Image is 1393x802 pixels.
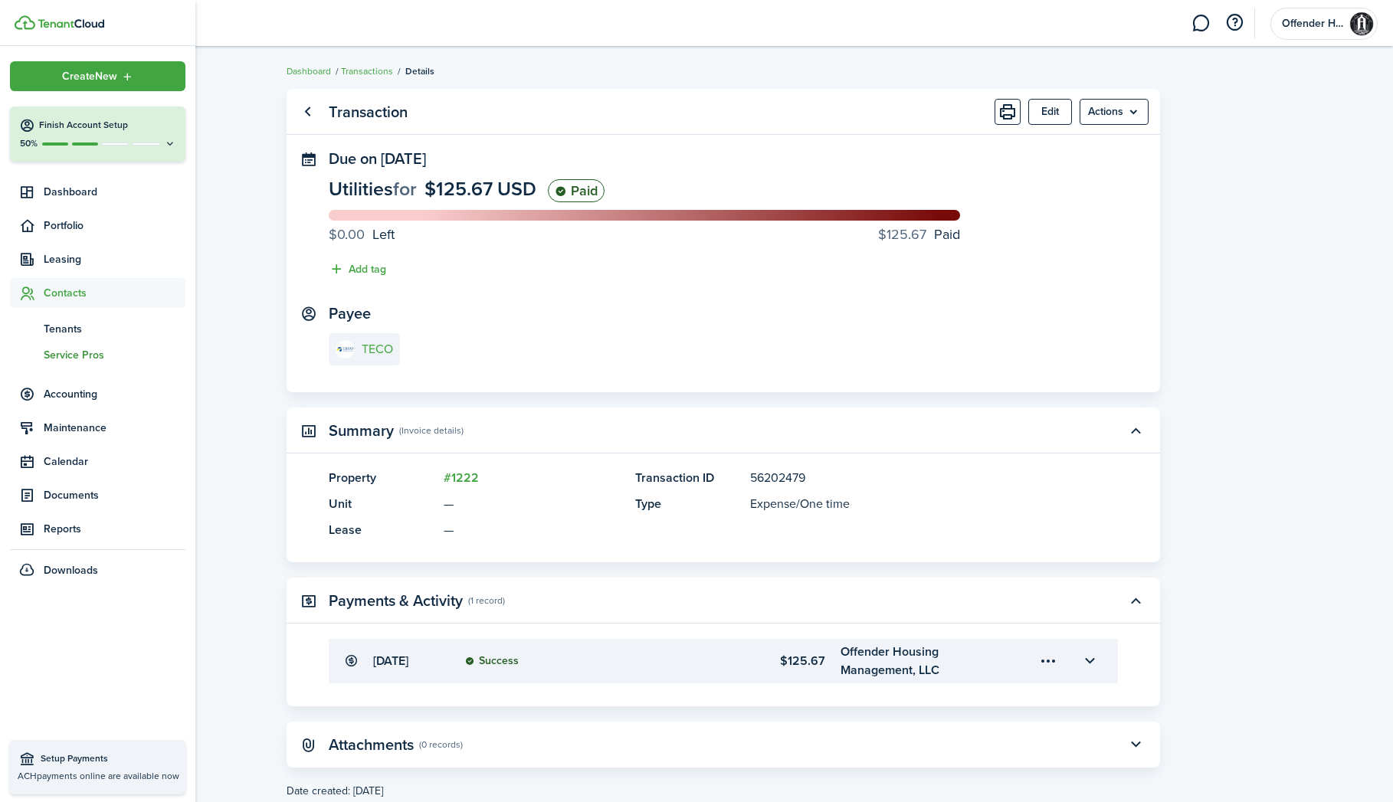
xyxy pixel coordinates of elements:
progress-caption-label: Paid [878,224,960,245]
span: Dashboard [44,184,185,200]
span: payments online are available now [37,769,179,783]
span: Reports [44,521,185,537]
span: Maintenance [44,420,185,436]
button: Toggle accordion [1077,648,1103,674]
span: Setup Payments [41,751,178,767]
transaction-details-table-item-amount: $125.67 [689,652,825,670]
img: Offender Housing Management, LLC [1349,11,1374,36]
panel-main-title: Unit [329,495,436,513]
span: Utilities [329,175,393,203]
button: Open menu [10,61,185,91]
span: Service Pros [44,347,185,363]
button: Open menu [1035,648,1061,674]
panel-main-description: 56202479 [750,469,1072,487]
span: Documents [44,487,185,503]
img: TenantCloud [15,15,35,30]
a: Reports [10,514,185,544]
a: Service Pros [10,342,185,368]
span: Create New [62,71,117,82]
panel-main-title: Payments & Activity [329,592,463,610]
a: #1222 [444,469,479,486]
panel-main-title: Lease [329,521,436,539]
span: Contacts [44,285,185,301]
span: Accounting [44,386,185,402]
panel-main-description: — [444,521,620,539]
img: TECO [336,340,354,358]
button: Toggle accordion [1123,588,1149,614]
span: — [444,495,454,512]
panel-main-description: / [750,495,1072,513]
span: Details [405,64,434,78]
button: Toggle accordion [1123,417,1149,444]
span: Tenants [44,321,185,337]
panel-main-title: Payee [329,305,371,322]
span: Leasing [44,251,185,267]
button: Open resource center [1221,10,1247,36]
a: TECOTECO [329,333,400,365]
span: Offender Housing Management, LLC [1282,18,1343,29]
span: One time [800,495,850,512]
menu-btn: Actions [1080,99,1149,125]
button: Toggle accordion [1123,732,1149,758]
span: Due on [DATE] [329,147,426,170]
a: Dashboard [287,64,331,78]
status: Paid [548,179,605,202]
p: 50% [19,137,38,150]
span: for [393,175,417,203]
button: Add tag [329,260,386,278]
created-at: Date created: [DATE] [287,783,1160,799]
e-details-info-title: TECO [362,342,393,356]
p: ACH [18,769,178,783]
progress-caption-label-value: $0.00 [329,224,365,245]
button: Finish Account Setup50% [10,106,185,162]
a: Go back [294,99,320,125]
panel-main-subtitle: (0 records) [419,738,463,751]
panel-main-body: Toggle accordion [287,639,1160,706]
span: Portfolio [44,218,185,234]
status: Success [465,655,519,667]
progress-caption-label-value: $125.67 [878,224,926,245]
span: Calendar [44,453,185,470]
panel-main-title: Transaction ID [635,469,742,487]
span: Expense [750,495,796,512]
transaction-details-table-item-date: [DATE] [373,652,450,670]
panel-main-title: Summary [329,422,394,440]
panel-main-title: Attachments [329,736,414,754]
a: Tenants [10,316,185,342]
panel-main-title: Transaction [329,103,408,121]
panel-main-subtitle: (1 record) [468,594,505,607]
h4: Finish Account Setup [39,119,176,132]
a: Messaging [1186,4,1215,43]
a: Transactions [341,64,393,78]
panel-main-body: Toggle accordion [287,469,1160,562]
a: Setup PaymentsACHpayments online are available now [10,740,185,794]
img: TenantCloud [38,19,104,28]
span: $125.67 USD [424,175,536,203]
progress-caption-label: Left [329,224,395,245]
button: Edit [1028,99,1072,125]
panel-main-title: Property [329,469,436,487]
button: Open menu [1080,99,1149,125]
button: Print [995,99,1021,125]
a: Dashboard [10,177,185,207]
panel-main-title: Type [635,495,742,513]
panel-main-subtitle: (Invoice details) [399,424,464,437]
transaction-details-table-item-client: Offender Housing Management, LLC [841,643,992,679]
span: Downloads [44,562,98,578]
